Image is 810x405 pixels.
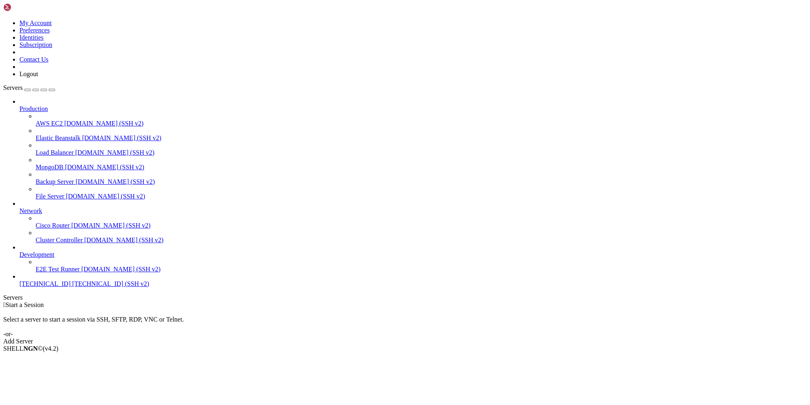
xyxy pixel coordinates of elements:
a: File Server [DOMAIN_NAME] (SSH v2) [36,193,807,200]
li: Production [19,98,807,200]
span: Development [19,251,54,258]
span: [TECHNICAL_ID] (SSH v2) [72,280,149,287]
span: [DOMAIN_NAME] (SSH v2) [84,237,164,243]
span: 4.2.0 [43,345,59,352]
span: [DOMAIN_NAME] (SSH v2) [81,266,161,273]
a: Network [19,207,807,215]
span: Cisco Router [36,222,70,229]
span: File Server [36,193,64,200]
b: NGN [23,345,38,352]
span: Network [19,207,42,214]
li: Backup Server [DOMAIN_NAME] (SSH v2) [36,171,807,185]
li: Development [19,244,807,273]
span: [DOMAIN_NAME] (SSH v2) [71,222,151,229]
a: Cluster Controller [DOMAIN_NAME] (SSH v2) [36,237,807,244]
li: File Server [DOMAIN_NAME] (SSH v2) [36,185,807,200]
a: Logout [19,70,38,77]
a: Backup Server [DOMAIN_NAME] (SSH v2) [36,178,807,185]
div: Servers [3,294,807,301]
li: Cluster Controller [DOMAIN_NAME] (SSH v2) [36,229,807,244]
span: AWS EC2 [36,120,63,127]
li: MongoDB [DOMAIN_NAME] (SSH v2) [36,156,807,171]
span: Backup Server [36,178,74,185]
span: [DOMAIN_NAME] (SSH v2) [65,164,144,171]
a: Preferences [19,27,50,34]
li: Elastic Beanstalk [DOMAIN_NAME] (SSH v2) [36,127,807,142]
li: AWS EC2 [DOMAIN_NAME] (SSH v2) [36,113,807,127]
span: Servers [3,84,23,91]
span: SHELL © [3,345,58,352]
li: Network [19,200,807,244]
a: Contact Us [19,56,49,63]
a: Servers [3,84,55,91]
span: [TECHNICAL_ID] [19,280,70,287]
span: [DOMAIN_NAME] (SSH v2) [66,193,145,200]
span: [DOMAIN_NAME] (SSH v2) [82,134,162,141]
a: Identities [19,34,44,41]
a: Development [19,251,807,258]
div: Select a server to start a session via SSH, SFTP, RDP, VNC or Telnet. -or- [3,309,807,338]
span: Start a Session [6,301,44,308]
span: E2E Test Runner [36,266,80,273]
span: [DOMAIN_NAME] (SSH v2) [64,120,144,127]
li: Load Balancer [DOMAIN_NAME] (SSH v2) [36,142,807,156]
a: My Account [19,19,52,26]
a: Load Balancer [DOMAIN_NAME] (SSH v2) [36,149,807,156]
li: Cisco Router [DOMAIN_NAME] (SSH v2) [36,215,807,229]
span: Production [19,105,48,112]
a: AWS EC2 [DOMAIN_NAME] (SSH v2) [36,120,807,127]
li: [TECHNICAL_ID] [TECHNICAL_ID] (SSH v2) [19,273,807,288]
span:  [3,301,6,308]
span: [DOMAIN_NAME] (SSH v2) [75,149,155,156]
span: [DOMAIN_NAME] (SSH v2) [76,178,155,185]
span: Load Balancer [36,149,74,156]
span: MongoDB [36,164,63,171]
a: Production [19,105,807,113]
div: Add Server [3,338,807,345]
img: Shellngn [3,3,50,11]
a: [TECHNICAL_ID] [TECHNICAL_ID] (SSH v2) [19,280,807,288]
a: Cisco Router [DOMAIN_NAME] (SSH v2) [36,222,807,229]
li: E2E Test Runner [DOMAIN_NAME] (SSH v2) [36,258,807,273]
a: Subscription [19,41,52,48]
a: Elastic Beanstalk [DOMAIN_NAME] (SSH v2) [36,134,807,142]
span: Cluster Controller [36,237,83,243]
span: Elastic Beanstalk [36,134,81,141]
a: MongoDB [DOMAIN_NAME] (SSH v2) [36,164,807,171]
a: E2E Test Runner [DOMAIN_NAME] (SSH v2) [36,266,807,273]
